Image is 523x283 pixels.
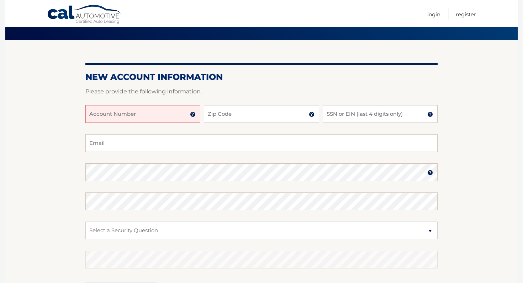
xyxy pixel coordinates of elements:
[309,111,315,117] img: tooltip.svg
[204,105,319,123] input: Zip Code
[85,72,438,82] h2: New Account Information
[85,105,200,123] input: Account Number
[190,111,196,117] img: tooltip.svg
[323,105,438,123] input: SSN or EIN (last 4 digits only)
[427,170,433,175] img: tooltip.svg
[427,111,433,117] img: tooltip.svg
[85,87,438,97] p: Please provide the following information.
[456,9,476,20] a: Register
[47,5,122,25] a: Cal Automotive
[427,9,440,20] a: Login
[85,134,438,152] input: Email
